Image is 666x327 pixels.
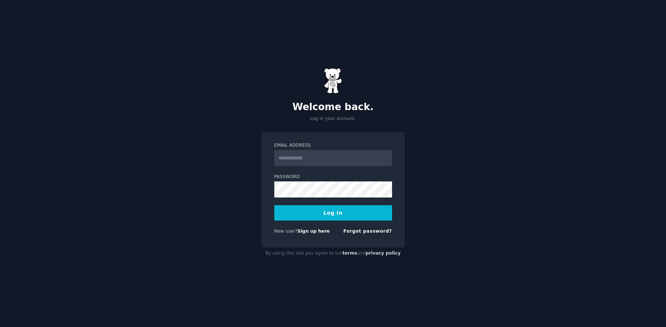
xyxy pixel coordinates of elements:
a: terms [342,251,357,256]
button: Log In [274,205,392,221]
label: Email Address [274,142,392,149]
p: Log in your account. [261,116,405,122]
a: Sign up here [297,229,330,234]
label: Password [274,174,392,180]
a: Forgot password? [343,229,392,234]
h2: Welcome back. [261,101,405,113]
span: New user? [274,229,298,234]
img: Gummy Bear [324,68,342,94]
div: By using this site you agree to our and [261,248,405,259]
a: privacy policy [366,251,401,256]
